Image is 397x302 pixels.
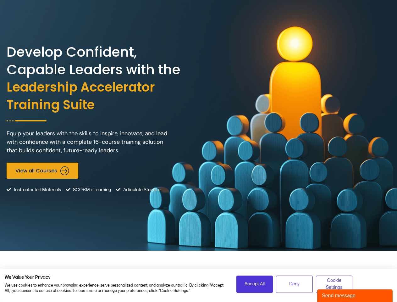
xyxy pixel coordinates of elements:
[12,182,61,198] span: Instructor-led Materials
[289,281,300,288] span: Deny
[7,43,197,114] h2: Develop Confident, Capable Leaders with the
[122,182,161,198] span: Articulate Storyline
[7,129,170,155] p: Equip your leaders with the skills to inspire, innovate, and lead with confidence with a complete...
[320,277,349,291] span: Cookie Settings
[15,168,57,174] span: View all Courses
[7,79,197,114] span: Leadership Accelerator Training Suite
[236,276,273,293] button: Accept all cookies
[245,281,265,288] span: Accept All
[316,276,353,293] button: Adjust cookie preferences
[71,182,111,198] span: SCORM eLearning
[276,276,313,293] button: Deny all cookies
[317,288,394,302] iframe: chat widget
[5,283,227,294] p: We use cookies to enhance your browsing experience, serve personalized content, and analyze our t...
[5,275,227,280] h2: We Value Your Privacy
[7,163,78,179] a: View all Courses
